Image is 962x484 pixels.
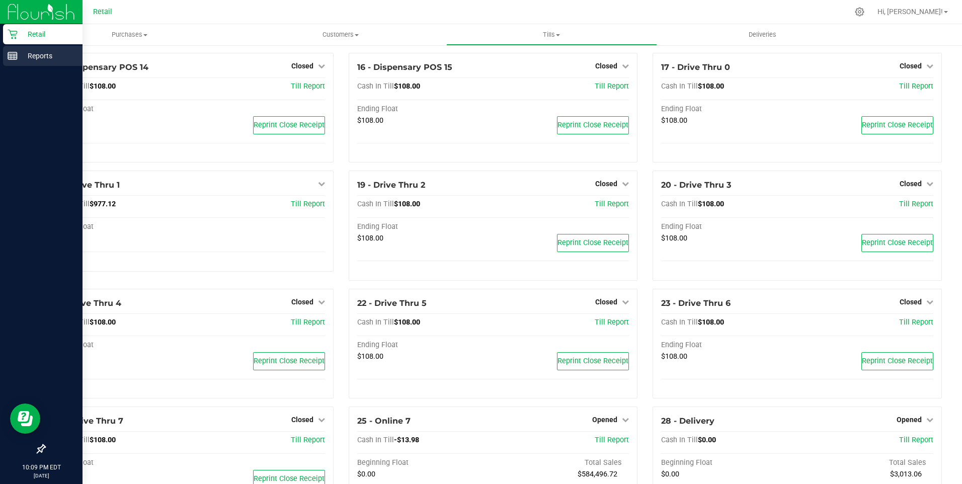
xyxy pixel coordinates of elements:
span: $0.00 [661,470,679,478]
span: Cash In Till [357,200,394,208]
span: 16 - Dispensary POS 15 [357,62,452,72]
div: Total Sales [493,458,629,467]
p: Retail [18,28,78,40]
div: Total Sales [797,458,933,467]
span: $108.00 [394,318,420,327]
span: Reprint Close Receipt [557,357,628,365]
span: Closed [900,180,922,188]
span: Cash In Till [357,82,394,91]
span: 22 - Drive Thru 5 [357,298,427,308]
span: Cash In Till [357,436,394,444]
span: Opened [897,416,922,424]
span: $108.00 [357,352,383,361]
span: Retail [93,8,112,16]
span: 24 - Drive Thru 7 [53,416,123,426]
p: [DATE] [5,472,78,479]
span: $108.00 [394,200,420,208]
span: $0.00 [698,436,716,444]
a: Purchases [24,24,235,45]
span: -$13.98 [394,436,419,444]
a: Till Report [291,318,325,327]
span: Reprint Close Receipt [254,121,325,129]
span: $108.00 [90,436,116,444]
button: Reprint Close Receipt [861,116,933,134]
span: Hi, [PERSON_NAME]! [877,8,943,16]
div: Ending Float [661,222,797,231]
a: Tills [446,24,657,45]
a: Till Report [595,82,629,91]
div: Ending Float [357,222,493,231]
p: 10:09 PM EDT [5,463,78,472]
p: Reports [18,50,78,62]
span: $3,013.06 [890,470,922,478]
button: Reprint Close Receipt [557,234,629,252]
a: Customers [235,24,446,45]
span: Tills [447,30,657,39]
span: 18 - Drive Thru 1 [53,180,120,190]
span: Closed [291,62,313,70]
span: 25 - Online 7 [357,416,411,426]
span: $584,496.72 [578,470,617,478]
div: Ending Float [53,458,189,467]
span: 15 - Dispensary POS 14 [53,62,148,72]
span: Till Report [291,436,325,444]
div: Ending Float [661,341,797,350]
span: $108.00 [90,82,116,91]
span: 20 - Drive Thru 3 [661,180,731,190]
span: 21 - Drive Thru 4 [53,298,121,308]
span: Closed [291,416,313,424]
span: $108.00 [90,318,116,327]
a: Deliveries [657,24,868,45]
span: $108.00 [698,82,724,91]
div: Ending Float [53,341,189,350]
span: Opened [592,416,617,424]
span: $108.00 [357,116,383,125]
span: Customers [235,30,445,39]
div: Ending Float [53,222,189,231]
span: Till Report [899,82,933,91]
button: Reprint Close Receipt [861,234,933,252]
span: $108.00 [661,352,687,361]
a: Till Report [899,200,933,208]
a: Till Report [291,82,325,91]
button: Reprint Close Receipt [557,116,629,134]
span: 19 - Drive Thru 2 [357,180,425,190]
span: $108.00 [661,234,687,243]
inline-svg: Reports [8,51,18,61]
span: Reprint Close Receipt [862,238,933,247]
span: Closed [291,298,313,306]
div: Ending Float [661,105,797,114]
span: $0.00 [357,470,375,478]
span: $108.00 [394,82,420,91]
span: Reprint Close Receipt [557,238,628,247]
span: $108.00 [698,200,724,208]
span: Purchases [24,30,235,39]
a: Till Report [899,318,933,327]
span: Reprint Close Receipt [862,357,933,365]
a: Till Report [595,436,629,444]
iframe: Resource center [10,404,40,434]
span: $108.00 [357,234,383,243]
span: Closed [900,298,922,306]
a: Till Report [595,200,629,208]
a: Till Report [291,200,325,208]
inline-svg: Retail [8,29,18,39]
span: Cash In Till [661,436,698,444]
span: Deliveries [735,30,790,39]
span: 23 - Drive Thru 6 [661,298,731,308]
span: Closed [595,62,617,70]
div: Ending Float [53,105,189,114]
span: Cash In Till [661,318,698,327]
span: Reprint Close Receipt [557,121,628,129]
div: Beginning Float [357,458,493,467]
button: Reprint Close Receipt [557,352,629,370]
div: Ending Float [357,341,493,350]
